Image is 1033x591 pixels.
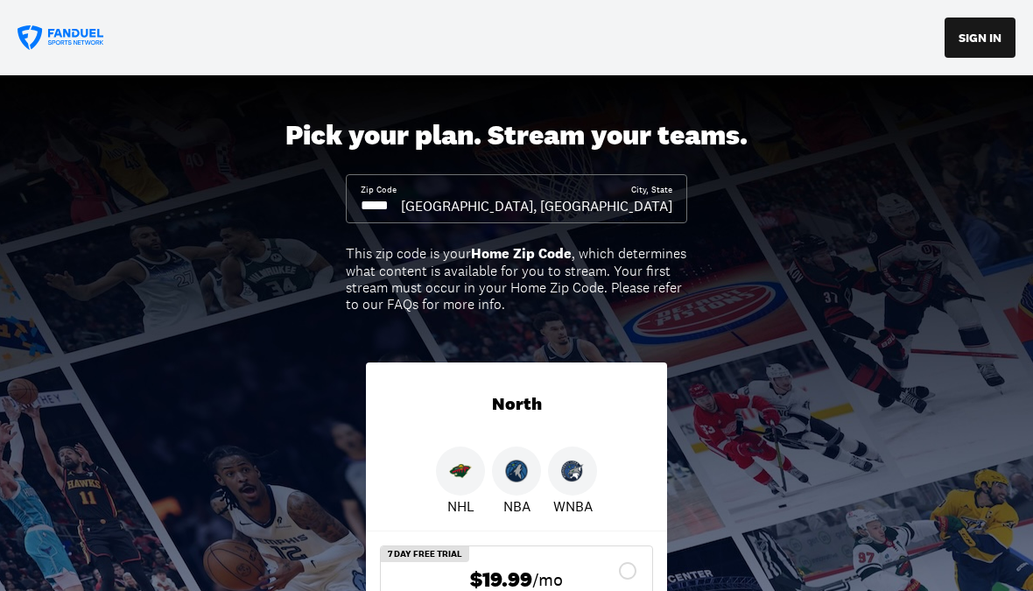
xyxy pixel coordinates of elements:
[285,119,748,152] div: Pick your plan. Stream your teams.
[401,196,672,215] div: [GEOGRAPHIC_DATA], [GEOGRAPHIC_DATA]
[381,546,469,562] div: 7 Day Free Trial
[631,184,672,196] div: City, State
[366,362,667,447] div: North
[503,496,531,517] p: NBA
[449,460,472,482] img: Wild
[945,18,1015,58] button: SIGN IN
[561,460,584,482] img: Lynx
[346,245,687,313] div: This zip code is your , which determines what content is available for you to stream. Your first ...
[471,244,572,263] b: Home Zip Code
[361,184,397,196] div: Zip Code
[505,460,528,482] img: Timberwolves
[553,496,593,517] p: WNBA
[447,496,474,517] p: NHL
